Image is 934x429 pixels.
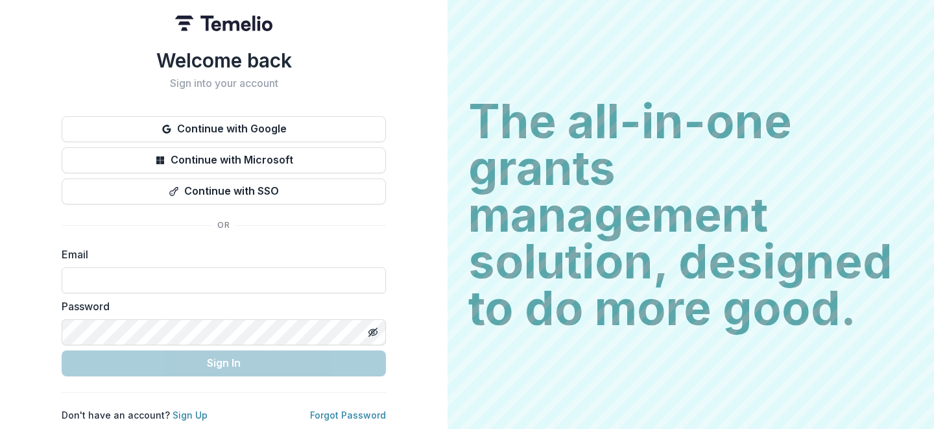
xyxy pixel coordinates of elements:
a: Forgot Password [310,410,386,421]
h1: Welcome back [62,49,386,72]
button: Continue with Microsoft [62,147,386,173]
p: Don't have an account? [62,408,208,422]
button: Toggle password visibility [363,322,383,343]
img: Temelio [175,16,272,31]
button: Continue with SSO [62,178,386,204]
label: Password [62,299,378,314]
label: Email [62,247,378,262]
h2: Sign into your account [62,77,386,90]
a: Sign Up [173,410,208,421]
button: Sign In [62,350,386,376]
button: Continue with Google [62,116,386,142]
